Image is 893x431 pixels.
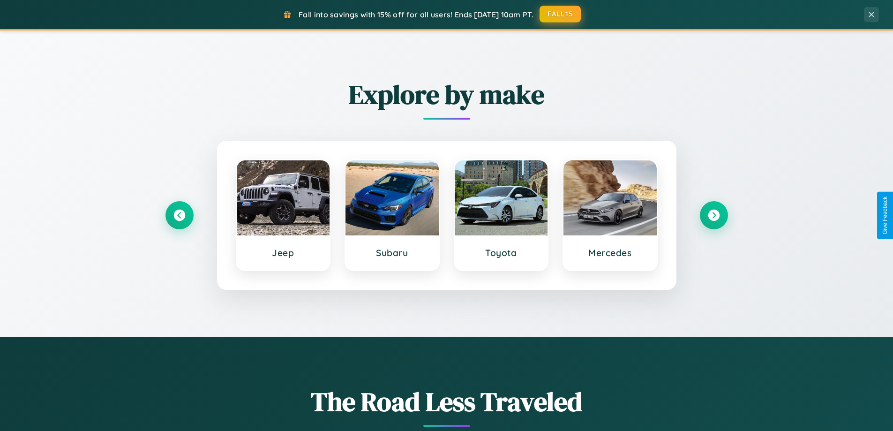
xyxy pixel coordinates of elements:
[464,247,539,258] h3: Toyota
[246,247,321,258] h3: Jeep
[540,6,581,23] button: FALL15
[882,197,888,234] div: Give Feedback
[165,76,728,113] h2: Explore by make
[573,247,647,258] h3: Mercedes
[355,247,429,258] h3: Subaru
[165,384,728,420] h1: The Road Less Traveled
[299,10,533,19] span: Fall into savings with 15% off for all users! Ends [DATE] 10am PT.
